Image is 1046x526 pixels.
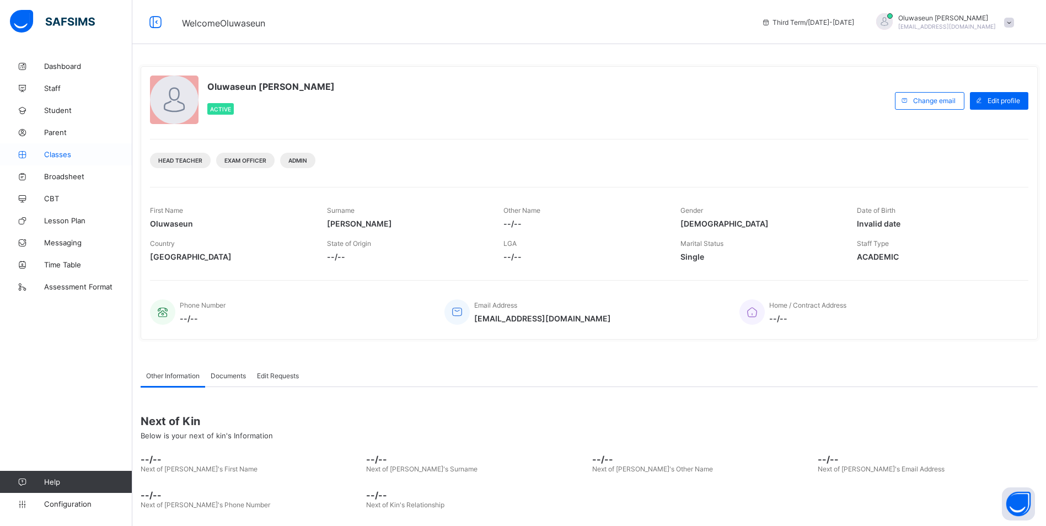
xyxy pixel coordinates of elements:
[857,252,1017,261] span: ACADEMIC
[474,301,517,309] span: Email Address
[150,206,183,214] span: First Name
[857,239,889,248] span: Staff Type
[44,282,132,291] span: Assessment Format
[44,84,132,93] span: Staff
[503,206,540,214] span: Other Name
[769,314,846,323] span: --/--
[327,206,355,214] span: Surname
[44,238,132,247] span: Messaging
[366,501,444,509] span: Next of Kin's Relationship
[180,314,226,323] span: --/--
[150,239,175,248] span: Country
[818,454,1038,465] span: --/--
[366,490,586,501] span: --/--
[44,500,132,508] span: Configuration
[898,23,996,30] span: [EMAIL_ADDRESS][DOMAIN_NAME]
[769,301,846,309] span: Home / Contract Address
[141,415,1038,428] span: Next of Kin
[592,454,812,465] span: --/--
[680,206,703,214] span: Gender
[10,10,95,33] img: safsims
[141,490,361,501] span: --/--
[207,81,335,92] span: Oluwaseun [PERSON_NAME]
[503,239,517,248] span: LGA
[150,252,310,261] span: [GEOGRAPHIC_DATA]
[211,372,246,380] span: Documents
[44,216,132,225] span: Lesson Plan
[141,431,273,440] span: Below is your next of kin's Information
[158,157,202,164] span: Head Teacher
[503,219,664,228] span: --/--
[180,301,226,309] span: Phone Number
[150,219,310,228] span: Oluwaseun
[857,206,895,214] span: Date of Birth
[182,18,265,29] span: Welcome Oluwaseun
[44,477,132,486] span: Help
[44,106,132,115] span: Student
[1002,487,1035,520] button: Open asap
[327,252,487,261] span: --/--
[288,157,307,164] span: Admin
[592,465,713,473] span: Next of [PERSON_NAME]'s Other Name
[141,501,270,509] span: Next of [PERSON_NAME]'s Phone Number
[366,465,478,473] span: Next of [PERSON_NAME]'s Surname
[913,96,956,105] span: Change email
[865,13,1020,31] div: OluwaseunOlubiyi Sophan
[503,252,664,261] span: --/--
[761,18,854,26] span: session/term information
[988,96,1020,105] span: Edit profile
[366,454,586,465] span: --/--
[141,454,361,465] span: --/--
[146,372,200,380] span: Other Information
[44,150,132,159] span: Classes
[327,219,487,228] span: [PERSON_NAME]
[141,465,258,473] span: Next of [PERSON_NAME]'s First Name
[818,465,945,473] span: Next of [PERSON_NAME]'s Email Address
[210,106,231,112] span: Active
[898,14,996,22] span: Oluwaseun [PERSON_NAME]
[44,172,132,181] span: Broadsheet
[680,252,841,261] span: Single
[474,314,611,323] span: [EMAIL_ADDRESS][DOMAIN_NAME]
[257,372,299,380] span: Edit Requests
[44,260,132,269] span: Time Table
[680,239,723,248] span: Marital Status
[44,128,132,137] span: Parent
[224,157,266,164] span: Exam Officer
[44,62,132,71] span: Dashboard
[680,219,841,228] span: [DEMOGRAPHIC_DATA]
[327,239,371,248] span: State of Origin
[44,194,132,203] span: CBT
[857,219,1017,228] span: Invalid date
